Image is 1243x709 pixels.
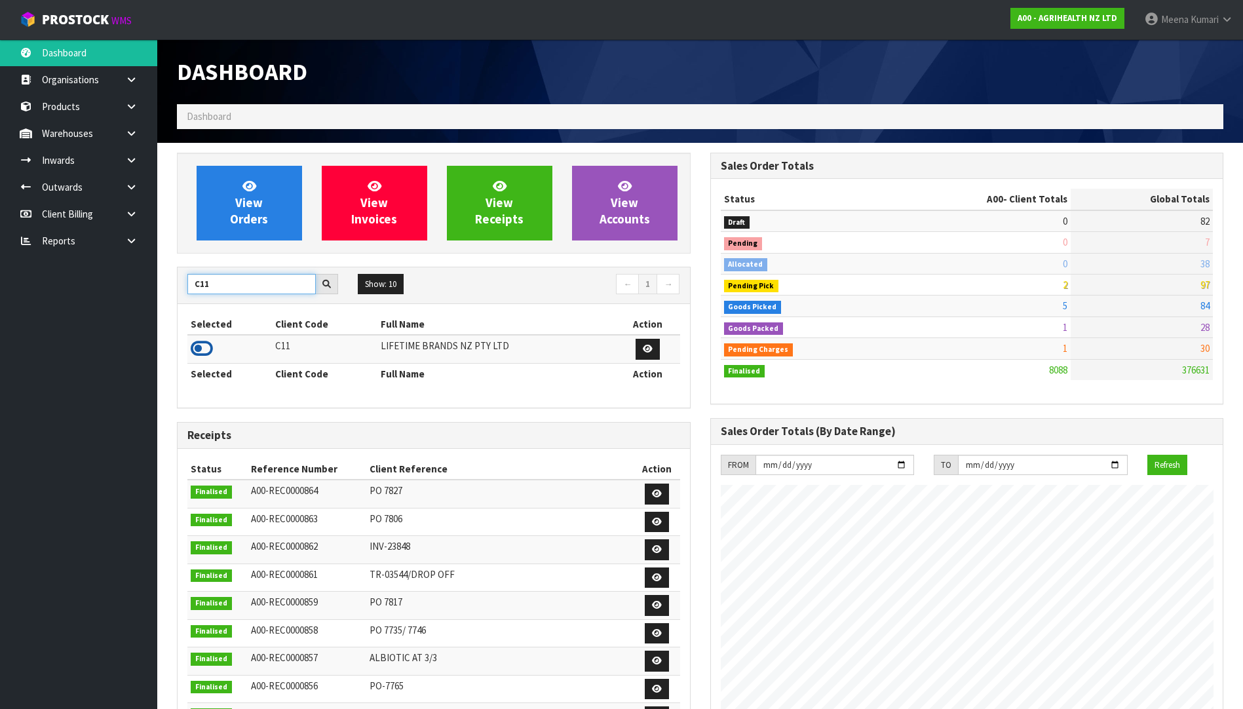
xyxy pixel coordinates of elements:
[600,178,650,227] span: View Accounts
[377,335,616,363] td: LIFETIME BRANDS NZ PTY LTD
[187,110,231,123] span: Dashboard
[351,178,397,227] span: View Invoices
[1049,364,1067,376] span: 8088
[191,681,232,694] span: Finalised
[358,274,404,295] button: Show: 10
[187,274,316,294] input: Search clients
[724,343,794,356] span: Pending Charges
[322,166,427,240] a: ViewInvoices
[251,568,318,581] span: A00-REC0000861
[1010,8,1124,29] a: A00 - AGRIHEALTH NZ LTD
[191,569,232,583] span: Finalised
[20,11,36,28] img: cube-alt.png
[724,237,763,250] span: Pending
[251,651,318,664] span: A00-REC0000857
[657,274,679,295] a: →
[616,314,679,335] th: Action
[721,425,1214,438] h3: Sales Order Totals (By Date Range)
[251,624,318,636] span: A00-REC0000858
[634,459,680,480] th: Action
[197,166,302,240] a: ViewOrders
[724,322,784,335] span: Goods Packed
[1071,189,1213,210] th: Global Totals
[447,166,552,240] a: ViewReceipts
[191,514,232,527] span: Finalised
[191,541,232,554] span: Finalised
[251,512,318,525] span: A00-REC0000863
[42,11,109,28] span: ProStock
[883,189,1071,210] th: - Client Totals
[724,301,782,314] span: Goods Picked
[1200,342,1210,354] span: 30
[187,314,272,335] th: Selected
[191,597,232,610] span: Finalised
[1161,13,1189,26] span: Meena
[370,540,410,552] span: INV-23848
[366,459,634,480] th: Client Reference
[616,363,679,384] th: Action
[177,57,307,86] span: Dashboard
[370,568,455,581] span: TR-03544/DROP OFF
[111,14,132,27] small: WMS
[187,363,272,384] th: Selected
[724,280,779,293] span: Pending Pick
[1205,236,1210,248] span: 7
[1063,236,1067,248] span: 0
[724,365,765,378] span: Finalised
[377,363,616,384] th: Full Name
[1200,278,1210,291] span: 97
[1147,455,1187,476] button: Refresh
[475,178,524,227] span: View Receipts
[230,178,268,227] span: View Orders
[721,189,883,210] th: Status
[370,624,426,636] span: PO 7735/ 7746
[370,680,404,692] span: PO-7765
[444,274,680,297] nav: Page navigation
[638,274,657,295] a: 1
[187,429,680,442] h3: Receipts
[1200,258,1210,270] span: 38
[724,258,768,271] span: Allocated
[1200,215,1210,227] span: 82
[1063,321,1067,334] span: 1
[272,314,377,335] th: Client Code
[191,486,232,499] span: Finalised
[1063,342,1067,354] span: 1
[191,625,232,638] span: Finalised
[251,680,318,692] span: A00-REC0000856
[616,274,639,295] a: ←
[1063,299,1067,312] span: 5
[251,484,318,497] span: A00-REC0000864
[1200,299,1210,312] span: 84
[1063,215,1067,227] span: 0
[251,596,318,608] span: A00-REC0000859
[272,335,377,363] td: C11
[987,193,1003,205] span: A00
[724,216,750,229] span: Draft
[1200,321,1210,334] span: 28
[1018,12,1117,24] strong: A00 - AGRIHEALTH NZ LTD
[370,596,402,608] span: PO 7817
[248,459,366,480] th: Reference Number
[934,455,958,476] div: TO
[721,160,1214,172] h3: Sales Order Totals
[1191,13,1219,26] span: Kumari
[721,455,755,476] div: FROM
[187,459,248,480] th: Status
[251,540,318,552] span: A00-REC0000862
[1063,278,1067,291] span: 2
[377,314,616,335] th: Full Name
[572,166,678,240] a: ViewAccounts
[1063,258,1067,270] span: 0
[370,484,402,497] span: PO 7827
[1182,364,1210,376] span: 376631
[370,512,402,525] span: PO 7806
[191,653,232,666] span: Finalised
[272,363,377,384] th: Client Code
[370,651,437,664] span: ALBIOTIC AT 3/3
